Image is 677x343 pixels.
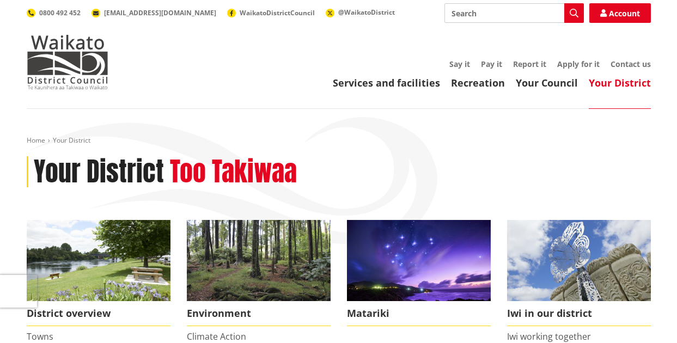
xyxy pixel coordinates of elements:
[104,8,216,17] span: [EMAIL_ADDRESS][DOMAIN_NAME]
[27,35,108,89] img: Waikato District Council - Te Kaunihera aa Takiwaa o Waikato
[187,220,331,301] img: biodiversity- Wright's Bush_16x9 crop
[227,8,315,17] a: WaikatoDistrictCouncil
[170,156,297,188] h2: Too Takiwaa
[34,156,164,188] h1: Your District
[589,76,651,89] a: Your District
[507,301,651,326] span: Iwi in our district
[338,8,395,17] span: @WaikatoDistrict
[557,59,600,69] a: Apply for it
[451,76,505,89] a: Recreation
[27,8,81,17] a: 0800 492 452
[27,301,170,326] span: District overview
[347,220,491,326] a: Matariki
[27,220,170,326] a: Ngaruawahia 0015 District overview
[449,59,470,69] a: Say it
[507,220,651,326] a: Turangawaewae Ngaruawahia Iwi in our district
[39,8,81,17] span: 0800 492 452
[347,220,491,301] img: Matariki over Whiaangaroa
[516,76,578,89] a: Your Council
[187,301,331,326] span: Environment
[347,301,491,326] span: Matariki
[27,220,170,301] img: Ngaruawahia 0015
[240,8,315,17] span: WaikatoDistrictCouncil
[507,220,651,301] img: Turangawaewae Ngaruawahia
[333,76,440,89] a: Services and facilities
[92,8,216,17] a: [EMAIL_ADDRESS][DOMAIN_NAME]
[611,59,651,69] a: Contact us
[187,220,331,326] a: Environment
[27,136,651,145] nav: breadcrumb
[507,330,591,342] a: Iwi working together
[589,3,651,23] a: Account
[444,3,584,23] input: Search input
[326,8,395,17] a: @WaikatoDistrict
[513,59,546,69] a: Report it
[27,330,53,342] a: Towns
[187,330,246,342] a: Climate Action
[27,136,45,145] a: Home
[481,59,502,69] a: Pay it
[53,136,90,145] span: Your District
